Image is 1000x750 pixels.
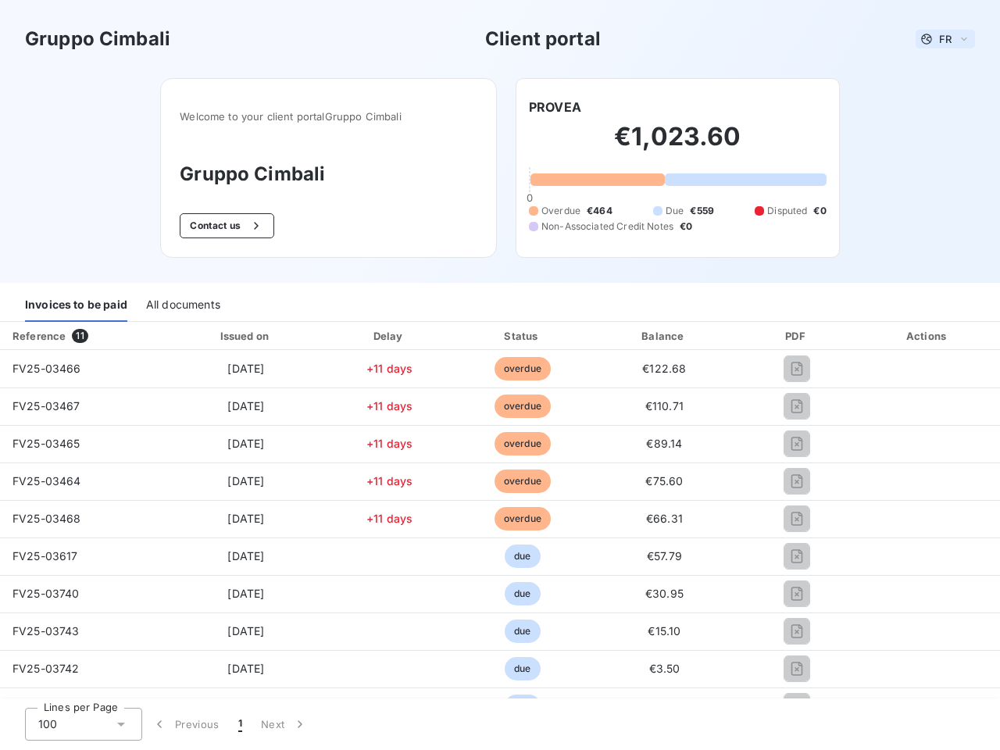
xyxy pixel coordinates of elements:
span: overdue [495,432,551,455]
span: €66.31 [646,512,683,525]
h6: PROVEA [529,98,581,116]
span: FV25-03464 [12,474,81,487]
span: FV25-03468 [12,512,81,525]
span: €89.14 [646,437,682,450]
span: FV25-03467 [12,399,80,412]
div: Reference [12,330,66,342]
span: overdue [495,507,551,530]
span: 1 [238,716,242,732]
span: FV25-03740 [12,587,80,600]
div: Issued on [171,328,322,344]
h3: Gruppo Cimbali [25,25,170,53]
span: FV25-03743 [12,624,80,637]
div: Balance [594,328,735,344]
span: Non-Associated Credit Notes [541,220,673,234]
span: FR [939,33,952,45]
span: Due [666,204,684,218]
h2: €1,023.60 [529,121,827,168]
span: €0 [680,220,692,234]
span: €57.79 [647,549,682,562]
span: €122.68 [642,362,686,375]
button: Next [252,708,317,741]
span: [DATE] [227,549,264,562]
span: due [505,657,540,680]
span: [DATE] [227,437,264,450]
span: Welcome to your client portal Gruppo Cimbali [180,110,477,123]
span: €30.95 [645,587,684,600]
span: FV25-03466 [12,362,81,375]
button: 1 [229,708,252,741]
span: due [505,545,540,568]
h3: Client portal [485,25,601,53]
span: 11 [72,329,87,343]
div: Actions [859,328,997,344]
span: €110.71 [645,399,684,412]
div: Status [458,328,587,344]
button: Previous [142,708,229,741]
span: due [505,695,540,718]
span: 100 [38,716,57,732]
div: Invoices to be paid [25,289,127,322]
span: €15.10 [648,624,680,637]
h3: Gruppo Cimbali [180,160,477,188]
span: +11 days [366,437,412,450]
span: [DATE] [227,362,264,375]
span: overdue [495,395,551,418]
span: Overdue [541,204,580,218]
span: FV25-03465 [12,437,80,450]
span: €3.50 [649,662,680,675]
span: [DATE] [227,624,264,637]
span: [DATE] [227,474,264,487]
span: +11 days [366,399,412,412]
span: FV25-03742 [12,662,80,675]
span: overdue [495,357,551,380]
span: €559 [690,204,714,218]
button: Contact us [180,213,274,238]
span: +11 days [366,362,412,375]
span: 0 [527,191,533,204]
span: [DATE] [227,512,264,525]
span: €464 [587,204,612,218]
span: due [505,582,540,605]
span: [DATE] [227,399,264,412]
span: [DATE] [227,662,264,675]
span: €0 [813,204,826,218]
span: +11 days [366,512,412,525]
span: due [505,620,540,643]
span: FV25-03617 [12,549,78,562]
span: overdue [495,470,551,493]
span: +11 days [366,474,412,487]
span: Disputed [767,204,807,218]
div: PDF [741,328,852,344]
div: Delay [327,328,452,344]
span: €75.60 [645,474,683,487]
span: [DATE] [227,587,264,600]
div: All documents [146,289,220,322]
